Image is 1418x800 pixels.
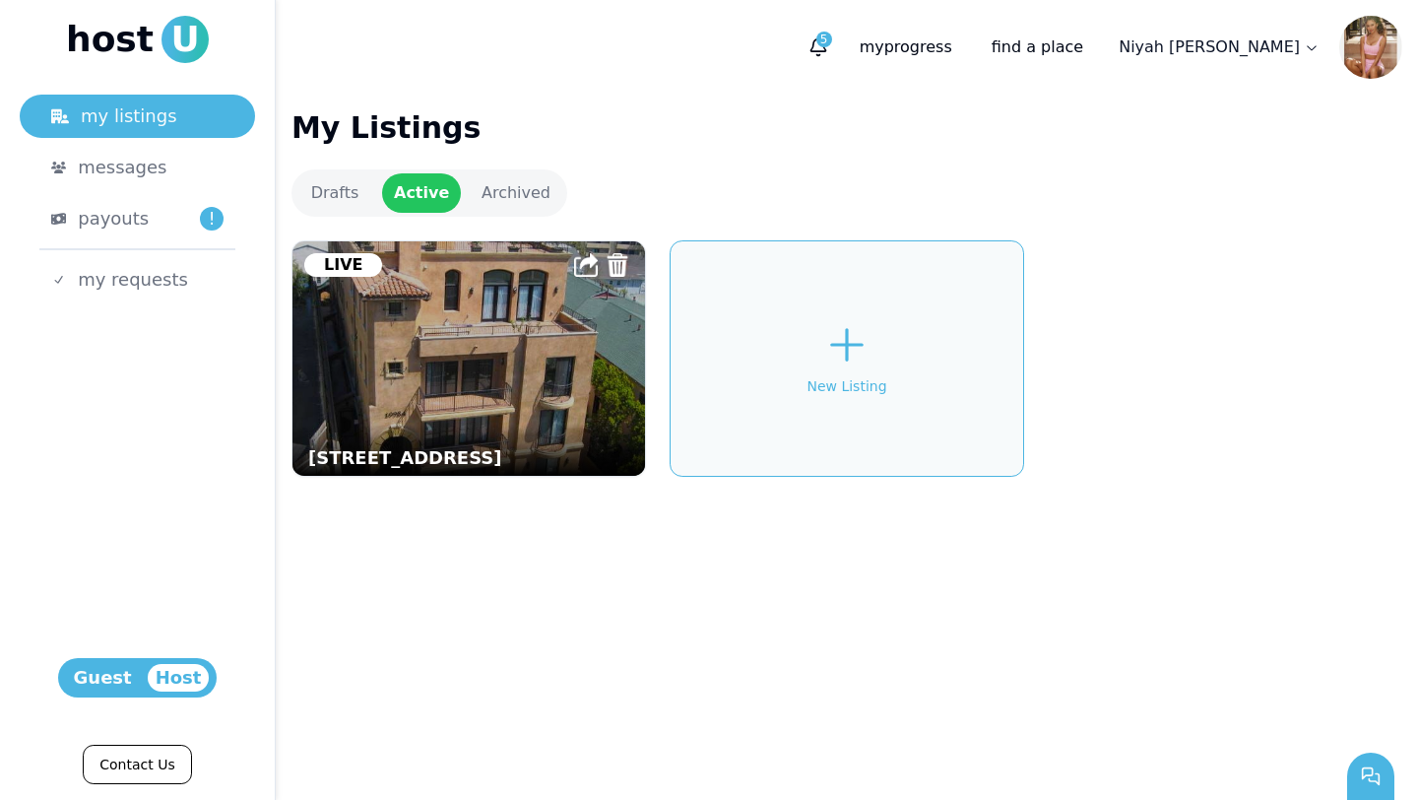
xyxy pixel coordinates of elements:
div: my listings [51,102,224,130]
img: Niyah Coleman avatar [1339,16,1402,79]
span: payouts [78,205,149,233]
span: my [860,37,884,56]
span: ! [200,207,224,231]
img: Share [574,253,598,277]
p: progress [844,28,968,67]
a: Niyah [PERSON_NAME] [1107,28,1331,67]
img: Trash [606,253,629,277]
p: Niyah [PERSON_NAME] [1119,35,1300,59]
img: 10984 Strathmore Dr, Los Angeles, CA 90024, USA [292,241,645,476]
span: Host [148,664,210,692]
a: Contact Us [83,745,191,784]
a: my listings [20,95,255,138]
a: Drafts [295,173,374,213]
h1: My Listings [291,110,1402,146]
p: [STREET_ADDRESS] [308,448,645,468]
a: find a place [976,28,1099,67]
a: my requests [20,258,255,301]
a: hostU [66,16,209,63]
span: U [161,16,209,63]
a: payouts! [20,197,255,240]
a: 10984 Strathmore Dr, Los Angeles, CA 90024, USA[STREET_ADDRESS]ShareTrashLive [291,240,646,477]
div: Live [304,253,382,277]
span: Guest [66,664,140,692]
span: host [66,20,154,59]
button: 5 [801,30,836,65]
a: New Listing [670,240,1024,477]
a: Active [382,173,461,213]
span: my requests [78,266,188,294]
a: messages [20,146,255,189]
a: Archived [469,173,563,213]
span: messages [78,154,166,181]
span: 5 [816,32,832,47]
